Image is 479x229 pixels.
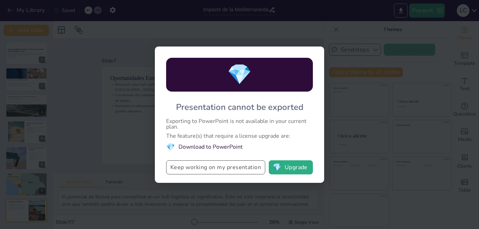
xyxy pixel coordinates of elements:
div: Presentation cannot be exported [176,101,303,113]
span: diamond [273,164,281,171]
span: diamond [227,61,252,88]
button: diamondUpgrade [269,160,313,174]
button: Keep working on my presentation [166,160,265,174]
li: Download to PowerPoint [166,142,313,152]
div: Exporting to PowerPoint is not available in your current plan. [166,118,313,130]
span: diamond [166,142,175,152]
div: The feature(s) that require a license upgrade are: [166,133,313,139]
